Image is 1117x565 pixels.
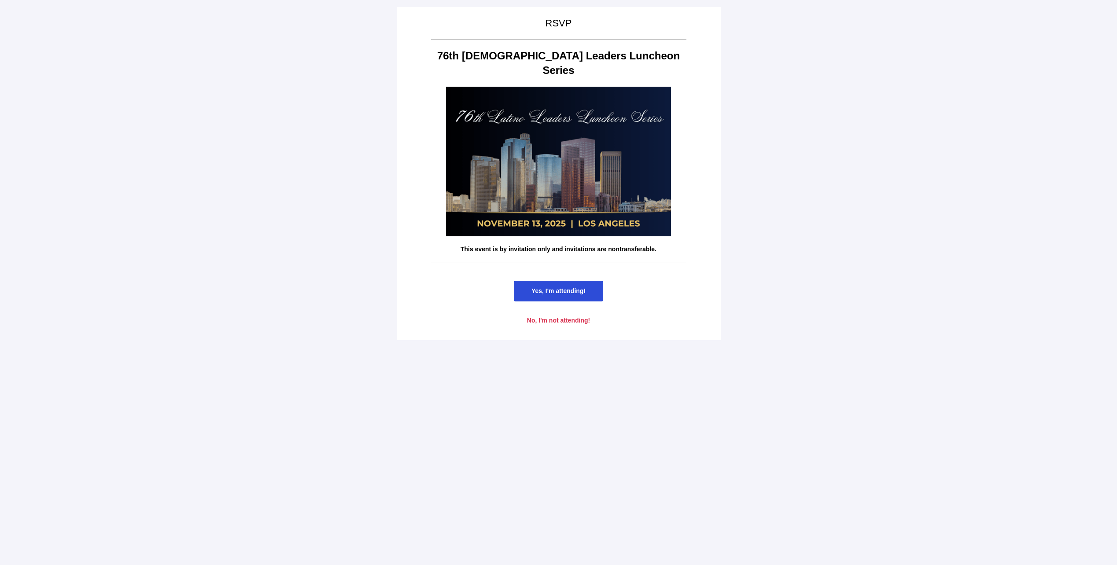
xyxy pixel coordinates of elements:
span: Yes, I'm attending! [531,287,586,294]
a: No, I'm not attending! [509,310,608,331]
span: RSVP [546,18,572,29]
table: divider [431,39,686,40]
strong: This event is by invitation only and invitations are nontransferable. [461,246,656,253]
strong: 76th [DEMOGRAPHIC_DATA] Leaders Luncheon Series [437,50,680,77]
span: No, I'm not attending! [527,317,590,324]
a: Yes, I'm attending! [514,281,603,301]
